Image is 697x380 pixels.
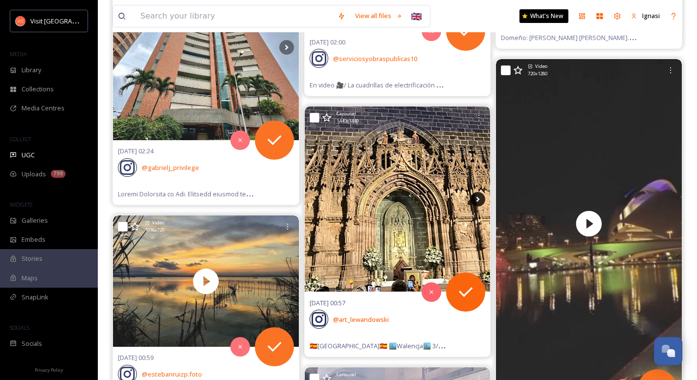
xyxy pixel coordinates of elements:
span: @ serviciosyobraspublicas10 [333,54,417,63]
div: 🇬🇧 [407,7,425,25]
video: Cae la tarde y el crepúsculo nos regala un mar de colores en la Albufera de Valencia. Evening fal... [113,215,299,347]
div: 799 [51,170,66,178]
span: Carousel [337,110,356,117]
span: Maps [22,274,38,283]
span: [DATE] 00:57 [310,298,345,307]
span: @ art_lewandowski [333,315,389,324]
span: Visit [GEOGRAPHIC_DATA] [30,16,106,25]
span: COLLECT [10,135,31,143]
span: @ gabrielj_privilege [142,163,199,172]
span: 🇪🇸[GEOGRAPHIC_DATA]🇪🇸 🏙️Walencja🏙️ 3/3 #[GEOGRAPHIC_DATA] #tourist #[GEOGRAPHIC_DATA] [310,341,601,350]
a: Privacy Policy [35,363,63,375]
span: [DATE] 00:59 [118,353,154,362]
span: 720 x 1280 [528,70,547,77]
span: @ estebanruizp.foto [142,370,202,379]
span: Uploads [22,169,46,179]
span: Privacy Policy [35,367,63,373]
span: Embeds [22,235,45,244]
span: SnapLink [22,293,48,302]
span: Collections [22,84,54,94]
span: Media Centres [22,104,65,113]
input: Search your library [135,5,333,27]
span: [DATE] 02:00 [310,38,345,46]
button: Open Chat [654,337,682,365]
a: View all files [350,6,407,25]
span: WIDGETS [10,201,32,208]
img: download.png [16,16,25,26]
span: 1440 x 1440 [337,118,359,125]
span: MEDIA [10,50,27,58]
span: Galleries [22,216,48,225]
a: Ignasi [626,6,665,25]
span: 1016 x 720 [145,227,164,233]
img: 🇪🇸España🇪🇸 🏙️Walencja🏙️ 3/3 #españa #tourist #valencia [305,106,491,292]
a: What's New [519,9,568,23]
span: Socials [22,339,42,348]
img: thumbnail [113,215,299,347]
span: Carousel [337,371,356,378]
span: Stories [22,254,43,263]
span: Video [535,63,547,70]
span: [DATE] 02:24 [118,147,154,155]
span: UGC [22,150,35,160]
span: Library [22,65,41,75]
span: SOCIALS [10,324,29,331]
span: Video [152,219,164,226]
span: Ignasi [642,11,660,20]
